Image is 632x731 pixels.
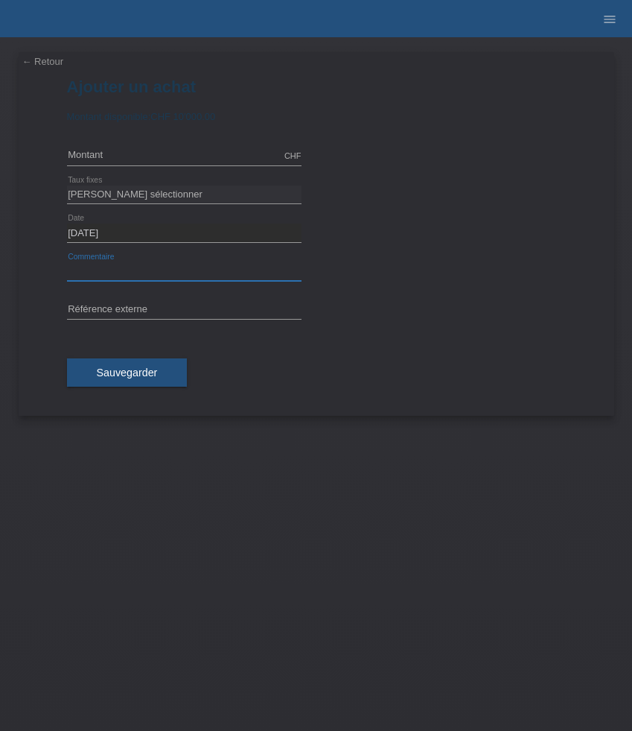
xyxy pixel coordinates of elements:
div: CHF [284,151,301,160]
a: ← Retour [22,56,64,67]
div: Montant disponible: [67,111,566,122]
i: menu [602,12,617,27]
a: menu [595,14,625,23]
button: Sauvegarder [67,358,188,387]
span: Sauvegarder [97,367,158,379]
h1: Ajouter un achat [67,77,566,96]
span: CHF 10'000.00 [150,111,215,122]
